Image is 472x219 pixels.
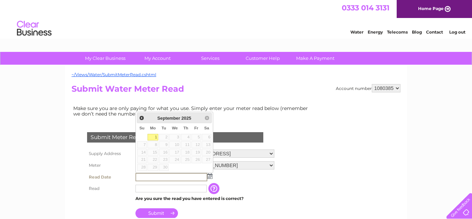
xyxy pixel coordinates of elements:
a: Make A Payment [287,52,344,65]
a: Contact [426,29,443,35]
h2: Submit Water Meter Read [72,84,400,97]
td: Make sure you are only paying for what you use. Simply enter your meter read below (remember we d... [72,104,313,118]
th: Read [85,183,134,194]
img: ... [207,173,213,179]
div: Account number [336,84,400,92]
span: Sunday [139,126,144,130]
span: Monday [150,126,156,130]
a: Services [182,52,239,65]
span: Prev [139,115,144,121]
th: Meter [85,159,134,171]
input: Information [208,183,221,194]
a: Customer Help [234,52,291,65]
input: Submit [135,208,178,218]
span: Tuesday [161,126,166,130]
div: Clear Business is a trading name of Verastar Limited (registered in [GEOGRAPHIC_DATA] No. 3667643... [73,4,400,34]
span: Wednesday [172,126,178,130]
a: Telecoms [387,29,408,35]
span: 2025 [181,116,191,121]
a: Water [350,29,364,35]
a: Blog [412,29,422,35]
span: Thursday [183,126,188,130]
th: Supply Address [85,148,134,159]
div: Submit Meter Read [87,132,263,143]
span: Friday [194,126,198,130]
th: Read Date [85,171,134,183]
a: Log out [449,29,465,35]
a: 0333 014 3131 [342,3,389,12]
a: My Account [129,52,186,65]
td: Are you sure the read you have entered is correct? [134,194,276,203]
a: My Clear Business [77,52,134,65]
a: Prev [138,114,146,122]
a: Energy [368,29,383,35]
img: logo.png [17,18,52,39]
a: ~/Views/Water/SubmitMeterRead.cshtml [72,72,156,77]
span: Saturday [204,126,209,130]
a: 1 [148,134,158,141]
span: September [157,116,180,121]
